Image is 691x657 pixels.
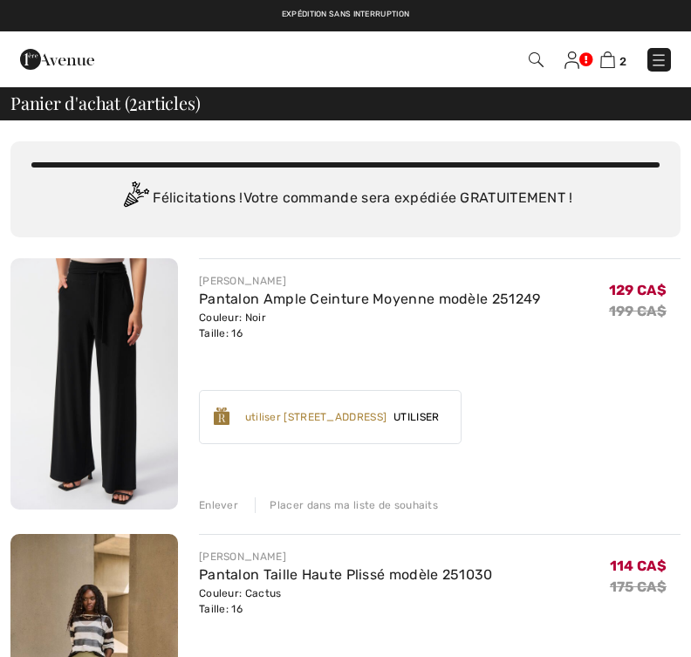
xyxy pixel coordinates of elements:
[214,407,229,425] img: Reward-Logo.svg
[20,50,94,66] a: 1ère Avenue
[20,42,94,77] img: 1ère Avenue
[199,566,493,583] a: Pantalon Taille Haute Plissé modèle 251030
[255,497,438,513] div: Placer dans ma liste de souhaits
[610,578,667,595] s: 175 CA$
[564,51,579,69] img: Mes infos
[10,94,200,112] span: Panier d'achat ( articles)
[245,409,387,425] div: utiliser [STREET_ADDRESS]
[609,282,667,298] span: 129 CA$
[129,90,138,113] span: 2
[31,181,660,216] div: Félicitations ! Votre commande sera expédiée GRATUITEMENT !
[529,52,544,67] img: Recherche
[619,55,626,68] span: 2
[199,585,493,617] div: Couleur: Cactus Taille: 16
[199,549,493,565] div: [PERSON_NAME]
[600,51,615,68] img: Panier d'achat
[650,51,667,69] img: Menu
[199,273,541,289] div: [PERSON_NAME]
[387,409,446,425] span: Utiliser
[609,303,667,319] s: 199 CA$
[199,310,541,341] div: Couleur: Noir Taille: 16
[199,497,238,513] div: Enlever
[10,258,178,510] img: Pantalon Ample Ceinture Moyenne modèle 251249
[118,181,153,216] img: Congratulation2.svg
[610,558,667,574] span: 114 CA$
[600,49,626,70] a: 2
[199,291,541,307] a: Pantalon Ample Ceinture Moyenne modèle 251249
